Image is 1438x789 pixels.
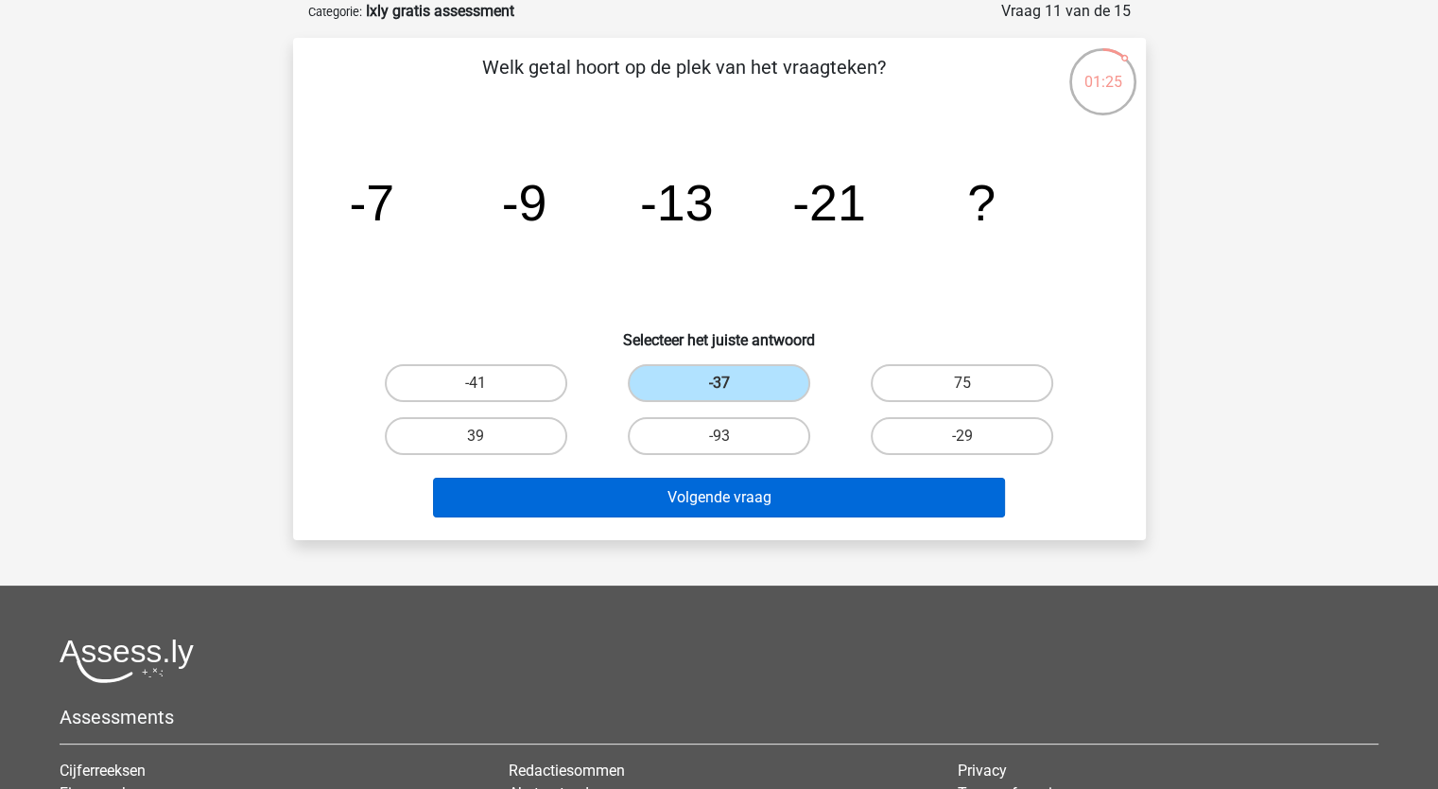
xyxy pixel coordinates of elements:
[628,417,810,455] label: -93
[871,364,1053,402] label: 75
[1067,46,1138,94] div: 01:25
[967,174,996,231] tspan: ?
[639,174,713,231] tspan: -13
[871,417,1053,455] label: -29
[308,5,362,19] small: Categorie:
[349,174,394,231] tspan: -7
[323,316,1116,349] h6: Selecteer het juiste antwoord
[385,364,567,402] label: -41
[60,639,194,683] img: Assessly logo
[385,417,567,455] label: 39
[509,762,625,780] a: Redactiesommen
[501,174,546,231] tspan: -9
[792,174,866,231] tspan: -21
[323,53,1045,110] p: Welk getal hoort op de plek van het vraagteken?
[628,364,810,402] label: -37
[433,478,1005,517] button: Volgende vraag
[958,762,1007,780] a: Privacy
[60,762,146,780] a: Cijferreeksen
[60,706,1378,728] h5: Assessments
[366,2,514,20] strong: Ixly gratis assessment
